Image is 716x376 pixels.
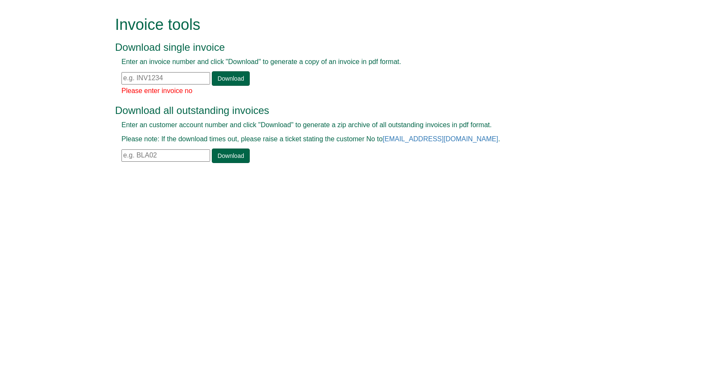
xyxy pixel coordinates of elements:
[121,72,210,85] input: e.g. INV1234
[115,105,582,116] h3: Download all outstanding invoices
[121,134,575,144] p: Please note: If the download times out, please raise a ticket stating the customer No to .
[121,149,210,162] input: e.g. BLA02
[121,87,192,94] span: Please enter invoice no
[115,16,582,33] h1: Invoice tools
[383,135,498,143] a: [EMAIL_ADDRESS][DOMAIN_NAME]
[115,42,582,53] h3: Download single invoice
[212,71,249,86] a: Download
[121,120,575,130] p: Enter an customer account number and click "Download" to generate a zip archive of all outstandin...
[212,149,249,163] a: Download
[121,57,575,67] p: Enter an invoice number and click "Download" to generate a copy of an invoice in pdf format.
